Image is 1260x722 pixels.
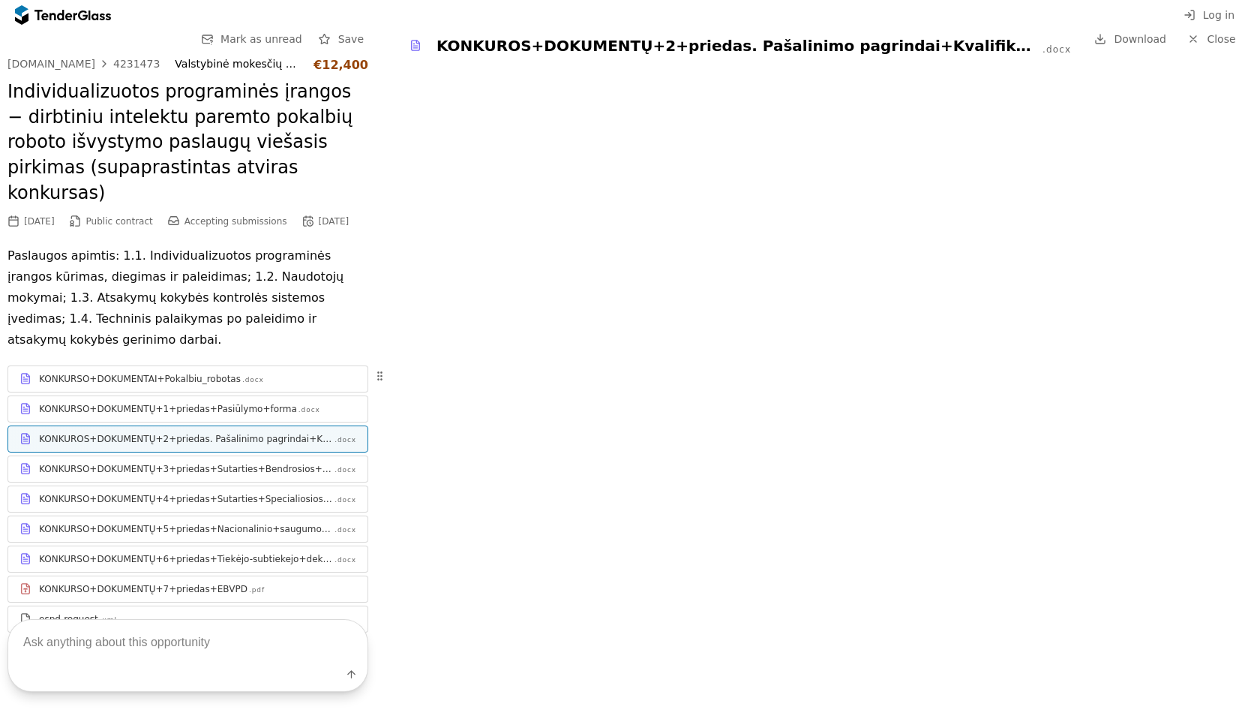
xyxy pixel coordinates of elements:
div: KONKUROS+DOKUMENTŲ+2+priedas. Pašalinimo pagrindai+Kvalifikacija [436,35,1041,56]
div: KONKURSO+DOKUMENTŲ+5+priedas+Nacionalinio+saugumo+deklaracijos+forma [39,523,333,535]
div: [DATE] [24,216,55,227]
div: €12,400 [313,58,368,72]
div: KONKURSO+DOKUMENTŲ+1+priedas+Pasiūlymo+forma [39,403,297,415]
div: KONKURSO+DOKUMENTŲ+7+priedas+EBVPD [39,583,247,595]
div: .docx [334,465,356,475]
span: Close [1207,33,1235,45]
div: KONKURSO+DOKUMENTŲ+6+priedas+Tiekėjo-subtiekejo+deklaracija [39,553,333,565]
a: KONKURSO+DOKUMENTŲ+5+priedas+Nacionalinio+saugumo+deklaracijos+forma.docx [7,516,368,543]
div: .docx [334,435,356,445]
a: Close [1178,30,1245,49]
div: .docx [298,405,320,415]
p: Paslaugos apimtis: 1.1. Individualizuotos programinės įrangos kūrimas, diegimas ir paleidimas; 1.... [7,245,368,350]
div: .pdf [249,585,265,595]
div: KONKURSO+DOKUMENTAI+Pokalbiu_robotas [39,373,241,385]
span: Mark as unread [220,33,302,45]
div: KONKURSO+DOKUMENTŲ+3+priedas+Sutarties+Bendrosios+sąlygos [39,463,333,475]
a: KONKURSO+DOKUMENTŲ+4+priedas+Sutarties+Specialiosios_salygos.docx [7,486,368,513]
a: KONKURSO+DOKUMENTŲ+3+priedas+Sutarties+Bendrosios+sąlygos.docx [7,456,368,483]
div: .docx [334,495,356,505]
div: .docx [334,555,356,565]
a: Download [1090,30,1171,49]
button: Log in [1179,6,1239,25]
span: Save [338,33,364,45]
h2: Individualizuotos programinės įrangos − dirbtiniu intelektu paremto pokalbių roboto išvystymo pas... [7,80,368,206]
a: KONKUROS+DOKUMENTŲ+2+priedas. Pašalinimo pagrindai+Kvalifikacija.docx [7,426,368,453]
div: .docx [1042,44,1071,56]
div: .docx [334,525,356,535]
button: Save [314,30,368,49]
span: Log in [1203,9,1234,21]
a: [DOMAIN_NAME]4231473 [7,58,160,70]
div: 4231473 [113,59,160,69]
div: [DOMAIN_NAME] [7,59,95,69]
div: [DATE] [319,216,349,227]
button: Mark as unread [196,30,307,49]
span: Accepting submissions [184,216,287,227]
div: .docx [242,375,264,385]
div: Valstybinė mokesčių inspekcija prie Lietuvos Respublikos finansų ministerijos [175,58,298,71]
div: KONKURSO+DOKUMENTŲ+4+priedas+Sutarties+Specialiosios_salygos [39,493,333,505]
span: Public contract [86,216,153,227]
a: KONKURSO+DOKUMENTŲ+1+priedas+Pasiūlymo+forma.docx [7,396,368,423]
div: KONKUROS+DOKUMENTŲ+2+priedas. Pašalinimo pagrindai+Kvalifikacija [39,433,333,445]
a: KONKURSO+DOKUMENTŲ+7+priedas+EBVPD.pdf [7,576,368,603]
span: Download [1114,33,1166,45]
a: KONKURSO+DOKUMENTAI+Pokalbiu_robotas.docx [7,366,368,393]
a: KONKURSO+DOKUMENTŲ+6+priedas+Tiekėjo-subtiekejo+deklaracija.docx [7,546,368,573]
